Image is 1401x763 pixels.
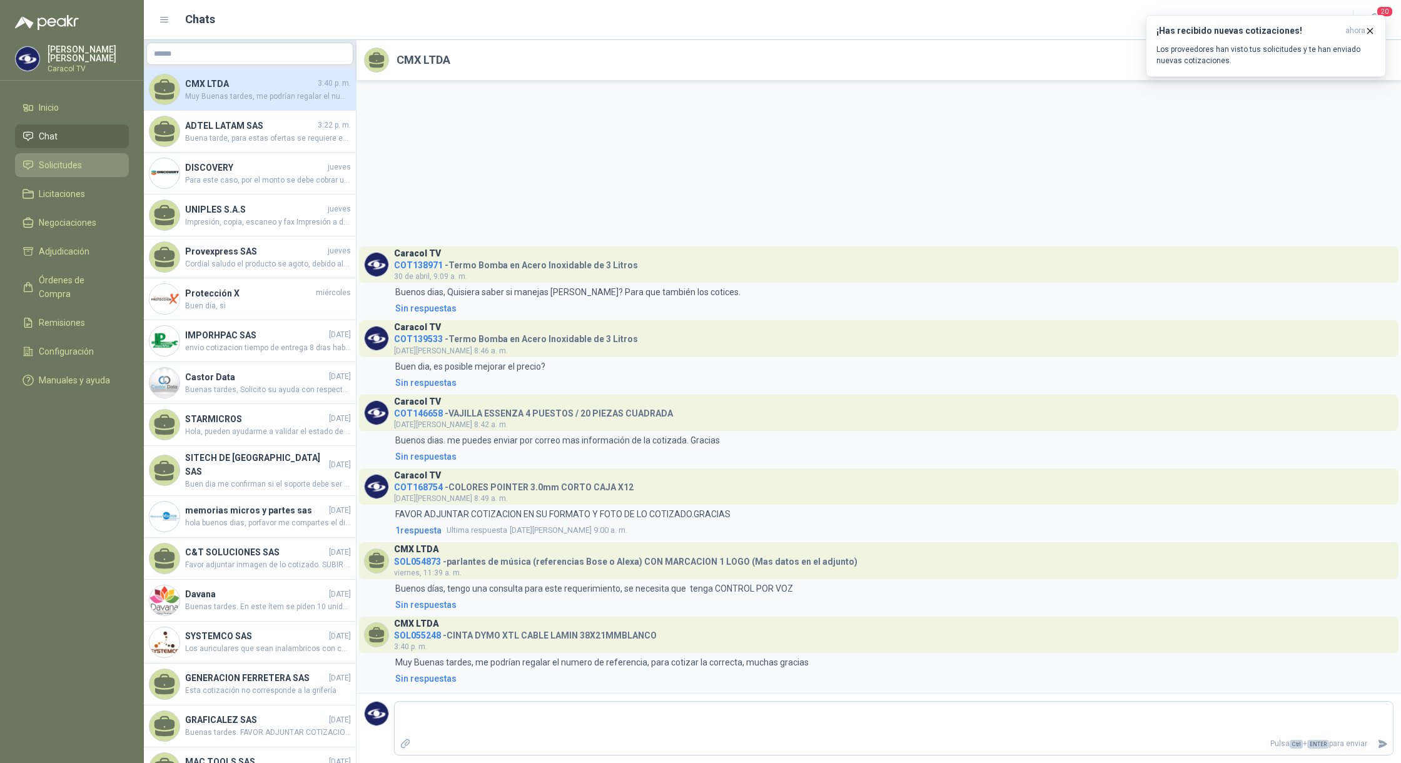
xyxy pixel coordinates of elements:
span: Adjudicación [39,245,89,258]
h4: C&T SOLUCIONES SAS [185,545,326,559]
h4: ADTEL LATAM SAS [185,119,315,133]
span: 20 [1376,6,1393,18]
span: COT138971 [394,260,443,270]
span: SOL055248 [394,630,441,640]
span: Buena tarde, para estas ofertas se requiere equipos con teclado en español latinoamerica [185,133,351,144]
span: Negociaciones [39,216,96,230]
span: COT168754 [394,482,443,492]
h4: IMPORHPAC SAS [185,328,326,342]
span: [DATE] [329,672,351,684]
span: Hola, pueden ayudarme a validar el estado de entrega pedido 4510001845 por 5 MODEM 4G MW43TM LTE ... [185,426,351,438]
a: Sin respuestas [393,598,1393,612]
span: Buenas tardes, Solicito su ayuda con respecto a la necesidad, Los ing. me preguntan para que aire... [185,384,351,396]
span: envio cotizacion tiempo de entrega 8 dias habiles [185,342,351,354]
h4: Castor Data [185,370,326,384]
span: Favor adjuntar inmagen de lo cotizado. SUBIR COTIZACION EN SU FORMATO [185,559,351,571]
span: Esta cotización no corresponde a la grifería [185,685,351,697]
span: 1 respuesta [395,523,442,537]
span: [DATE][PERSON_NAME] 9:00 a. m. [447,524,627,537]
div: Sin respuestas [395,672,457,685]
a: Remisiones [15,311,129,335]
img: Company Logo [149,158,180,188]
span: ENTER [1307,740,1329,749]
span: [DATE] [329,413,351,425]
span: Buen dia, si [185,300,351,312]
button: ¡Has recibido nuevas cotizaciones!ahora Los proveedores han visto tus solicitudes y te han enviad... [1146,15,1386,77]
span: ahora [1345,26,1365,36]
p: Pulsa + para enviar [416,733,1373,755]
h4: Provexpress SAS [185,245,325,258]
img: Company Logo [16,47,39,71]
span: COT146658 [394,408,443,418]
p: Caracol TV [48,65,129,73]
span: jueves [328,245,351,257]
span: Los auriculares que sean inalambricos con conexión a Bluetooth [185,643,351,655]
a: GRAFICALEZ SAS[DATE]Buenas tardes. FAVOR ADJUNTAR COTIZACION EN SU FORMATO [144,705,356,747]
span: Ultima respuesta [447,524,507,537]
p: Buenos dias. me puedes enviar por correo mas información de la cotizada. Gracias [395,433,720,447]
span: Ctrl [1290,740,1303,749]
img: Company Logo [365,401,388,425]
h4: - parlantes de música (referencias Bose o Alexa) CON MARCACION 1 LOGO (Mas datos en el adjunto) [394,553,857,565]
span: hola buenos dias, porfavor me compartes el diseño . quedo super atenta [185,517,351,529]
span: Configuración [39,345,94,358]
span: Impresión, copia, escaneo y fax Impresión a doble cara automática Escaneo dúplex automático (ADF ... [185,216,351,228]
a: STARMICROS[DATE]Hola, pueden ayudarme a validar el estado de entrega pedido 4510001845 por 5 MODE... [144,404,356,446]
a: Company Logomemorias micros y partes sas[DATE]hola buenos dias, porfavor me compartes el diseño .... [144,496,356,538]
span: Licitaciones [39,187,85,201]
h4: Davana [185,587,326,601]
a: ADTEL LATAM SAS3:22 p. m.Buena tarde, para estas ofertas se requiere equipos con teclado en españ... [144,111,356,153]
span: 3:40 p. m. [394,642,427,651]
span: [DATE][PERSON_NAME] 8:49 a. m. [394,494,508,503]
a: Provexpress SASjuevesCordial saludo el producto se agoto, debido ala lata demanda , no se tramitó... [144,236,356,278]
a: Adjudicación [15,240,129,263]
a: Solicitudes [15,153,129,177]
h4: - COLORES POINTER 3.0mm CORTO CAJA X12 [394,479,634,491]
a: Órdenes de Compra [15,268,129,306]
h3: Caracol TV [394,398,441,405]
p: Muy Buenas tardes, me podrían regalar el numero de referencia, para cotizar la correcta, muchas g... [395,655,809,669]
h4: memorias micros y partes sas [185,503,326,517]
h4: - Termo Bomba en Acero Inoxidable de 3 Litros [394,257,638,269]
span: Inicio [39,101,59,114]
h3: Caracol TV [394,324,441,331]
span: Para este caso, por el monto se debe cobrar un flete por valor de $15.000, por favor confirmar si... [185,174,351,186]
a: Configuración [15,340,129,363]
span: [DATE] [329,329,351,341]
h3: CMX LTDA [394,620,439,627]
h4: UNIPLES S.A.S [185,203,325,216]
p: [PERSON_NAME] [PERSON_NAME] [48,45,129,63]
a: C&T SOLUCIONES SAS[DATE]Favor adjuntar inmagen de lo cotizado. SUBIR COTIZACION EN SU FORMATO [144,538,356,580]
h3: Caracol TV [394,472,441,479]
a: GENERACION FERRETERA SAS[DATE]Esta cotización no corresponde a la grifería [144,664,356,705]
a: Sin respuestas [393,301,1393,315]
a: Company LogoDISCOVERYjuevesPara este caso, por el monto se debe cobrar un flete por valor de $15.... [144,153,356,195]
a: Company LogoIMPORHPAC SAS[DATE]envio cotizacion tiempo de entrega 8 dias habiles [144,320,356,362]
h3: CMX LTDA [394,546,439,553]
h4: CMX LTDA [185,77,315,91]
a: SITECH DE [GEOGRAPHIC_DATA] SAS[DATE]Buen dia me confirman si el soporte debe ser marca Dairu o p... [144,446,356,496]
span: [DATE][PERSON_NAME] 8:42 a. m. [394,420,508,429]
span: viernes, 11:39 a. m. [394,568,462,577]
div: Sin respuestas [395,376,457,390]
span: jueves [328,161,351,173]
span: Buenas tardes. FAVOR ADJUNTAR COTIZACION EN SU FORMATO [185,727,351,739]
a: Negociaciones [15,211,129,235]
h2: CMX LTDA [397,51,450,69]
a: Chat [15,124,129,148]
a: Licitaciones [15,182,129,206]
h4: GRAFICALEZ SAS [185,713,326,727]
p: Buenos dias, Quisiera saber si manejas [PERSON_NAME]? Para que también los cotices. [395,285,741,299]
span: Buen dia me confirman si el soporte debe ser marca Dairu o podemos cotizar las que tengamos dispo... [185,478,351,490]
span: [DATE] [329,459,351,471]
img: Logo peakr [15,15,79,30]
img: Company Logo [149,585,180,615]
p: FAVOR ADJUNTAR COTIZACION EN SU FORMATO Y FOTO DE LO COTIZADO.GRACIAS [395,507,731,521]
h4: SITECH DE [GEOGRAPHIC_DATA] SAS [185,451,326,478]
span: 3:22 p. m. [318,119,351,131]
span: miércoles [316,287,351,299]
span: Buenas tardes. En este ítem se piden 10 unidades, combinadas y/o alternativa para entregar las 10... [185,601,351,613]
a: 1respuestaUltima respuesta[DATE][PERSON_NAME] 9:00 a. m. [393,523,1393,537]
div: Sin respuestas [395,450,457,463]
img: Company Logo [149,326,180,356]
